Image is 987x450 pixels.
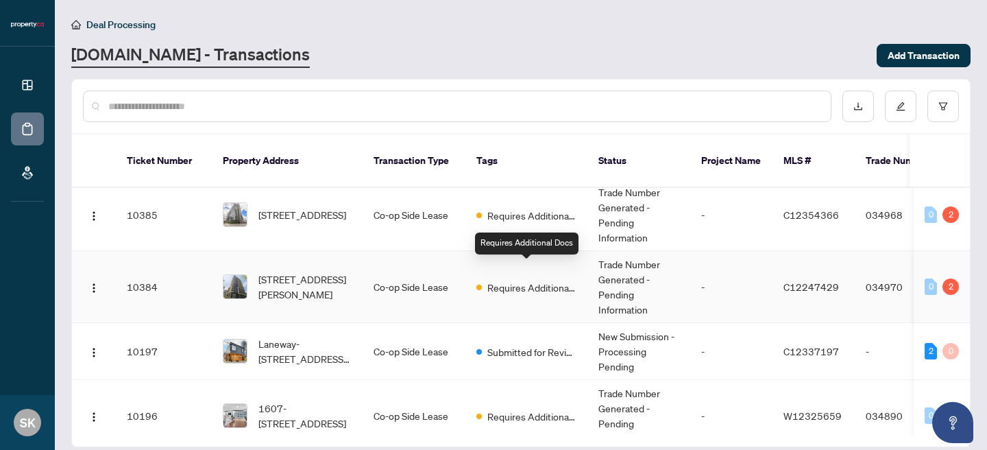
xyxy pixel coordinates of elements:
[927,91,959,122] button: filter
[83,276,105,298] button: Logo
[116,323,212,380] td: 10197
[925,206,937,223] div: 0
[475,233,578,254] div: Requires Additional Docs
[258,336,352,366] span: Laneway-[STREET_ADDRESS][PERSON_NAME]
[587,179,690,251] td: Trade Number Generated - Pending Information
[783,281,839,293] span: C12247429
[20,413,36,432] span: SK
[885,91,916,122] button: edit
[925,407,937,424] div: 0
[932,402,973,443] button: Open asap
[587,134,690,188] th: Status
[853,102,863,111] span: download
[363,179,465,251] td: Co-op Side Lease
[88,412,99,423] img: Logo
[223,404,247,427] img: thumbnail-img
[896,102,905,111] span: edit
[942,279,959,295] div: 2
[223,340,247,363] img: thumbnail-img
[363,251,465,323] td: Co-op Side Lease
[783,345,839,357] span: C12337197
[783,410,842,422] span: W12325659
[258,401,352,431] span: 1607-[STREET_ADDRESS]
[855,323,951,380] td: -
[925,279,937,295] div: 0
[842,91,874,122] button: download
[86,19,156,31] span: Deal Processing
[116,251,212,323] td: 10384
[783,209,839,221] span: C12354366
[88,347,99,358] img: Logo
[690,134,772,188] th: Project Name
[88,283,99,294] img: Logo
[690,323,772,380] td: -
[487,280,576,295] span: Requires Additional Docs
[223,203,247,226] img: thumbnail-img
[487,409,576,424] span: Requires Additional Docs
[116,179,212,251] td: 10385
[690,251,772,323] td: -
[223,275,247,298] img: thumbnail-img
[83,405,105,427] button: Logo
[116,134,212,188] th: Ticket Number
[363,134,465,188] th: Transaction Type
[938,102,948,111] span: filter
[587,323,690,380] td: New Submission - Processing Pending
[83,204,105,226] button: Logo
[258,207,346,222] span: [STREET_ADDRESS]
[855,134,951,188] th: Trade Number
[855,251,951,323] td: 034970
[942,343,959,359] div: 0
[363,323,465,380] td: Co-op Side Lease
[258,272,352,302] span: [STREET_ADDRESS][PERSON_NAME]
[855,179,951,251] td: 034968
[942,206,959,223] div: 2
[11,21,44,29] img: logo
[587,251,690,323] td: Trade Number Generated - Pending Information
[772,134,855,188] th: MLS #
[212,134,363,188] th: Property Address
[83,340,105,362] button: Logo
[88,211,99,222] img: Logo
[487,344,576,359] span: Submitted for Review
[925,343,937,359] div: 2
[690,179,772,251] td: -
[71,43,310,68] a: [DOMAIN_NAME] - Transactions
[465,134,587,188] th: Tags
[487,208,576,223] span: Requires Additional Docs
[888,45,960,67] span: Add Transaction
[71,20,81,29] span: home
[877,44,971,67] button: Add Transaction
